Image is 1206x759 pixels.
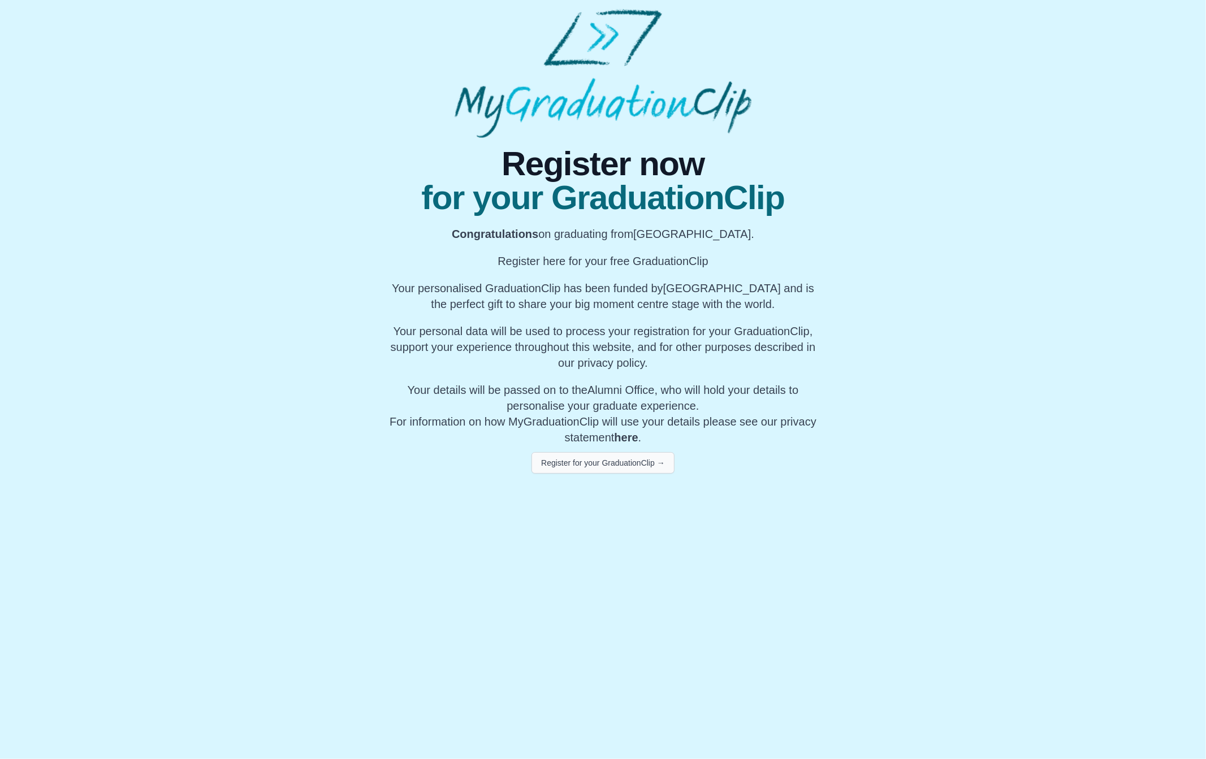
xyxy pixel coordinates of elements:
[386,280,820,312] p: Your personalised GraduationClip has been funded by [GEOGRAPHIC_DATA] and is the perfect gift to ...
[531,452,675,474] button: Register for your GraduationClip →
[455,9,751,138] img: MyGraduationClip
[386,253,820,269] p: Register here for your free GraduationClip
[386,147,820,181] span: Register now
[390,384,816,444] span: For information on how MyGraduationClip will use your details please see our privacy statement .
[386,226,820,242] p: on graduating from [GEOGRAPHIC_DATA].
[408,384,799,412] span: Your details will be passed on to the , who will hold your details to personalise your graduate e...
[386,323,820,371] p: Your personal data will be used to process your registration for your GraduationClip, support you...
[452,228,538,240] b: Congratulations
[615,431,638,444] a: here
[386,181,820,215] span: for your GraduationClip
[587,384,655,396] span: Alumni Office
